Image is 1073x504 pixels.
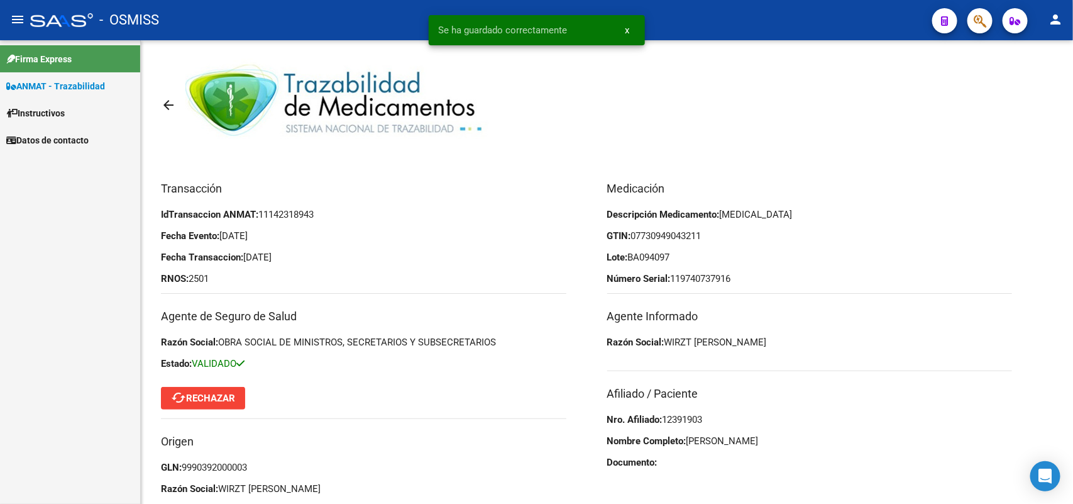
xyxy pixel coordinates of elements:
[6,52,72,66] span: Firma Express
[161,180,566,198] h3: Transacción
[631,230,702,242] span: 07730949043211
[243,252,272,263] span: [DATE]
[607,434,1013,448] p: Nombre Completo:
[161,461,566,474] p: GLN:
[607,385,1013,403] h3: Afiliado / Paciente
[10,12,25,27] mat-icon: menu
[161,482,566,496] p: Razón Social:
[607,250,1013,264] p: Lote:
[171,393,235,404] span: Rechazar
[607,180,1013,198] h3: Medicación
[161,229,566,243] p: Fecha Evento:
[6,133,89,147] span: Datos de contacto
[686,435,759,447] span: [PERSON_NAME]
[6,106,65,120] span: Instructivos
[607,208,1013,221] p: Descripción Medicamento:
[185,59,493,152] img: anmat.jpeg
[161,208,566,221] p: IdTransaccion ANMAT:
[161,308,566,325] h3: Agente de Seguro de Salud
[218,337,496,348] span: OBRA SOCIAL DE MINISTROS, SECRETARIOS Y SUBSECRETARIOS
[671,273,731,284] span: 119740737916
[189,273,209,284] span: 2501
[161,433,566,451] h3: Origen
[171,390,186,405] mat-icon: cached
[6,79,105,93] span: ANMAT - Trazabilidad
[607,272,1013,286] p: Número Serial:
[161,387,245,410] button: Rechazar
[625,25,630,36] span: x
[258,209,314,220] span: 11142318943
[161,250,566,264] p: Fecha Transaccion:
[218,483,321,495] span: WIRZT [PERSON_NAME]
[192,358,245,369] span: VALIDADO
[161,272,566,286] p: RNOS:
[161,357,566,371] p: Estado:
[99,6,159,34] span: - OSMISS
[182,462,247,473] span: 9990392000003
[161,98,176,113] mat-icon: arrow_back
[664,337,767,348] span: WIRZT [PERSON_NAME]
[607,308,1013,325] h3: Agente Informado
[161,335,566,349] p: Razón Social:
[1030,461,1060,491] div: Open Intercom Messenger
[219,230,248,242] span: [DATE]
[615,19,640,42] button: x
[607,229,1013,243] p: GTIN:
[720,209,793,220] span: [MEDICAL_DATA]
[628,252,670,263] span: BA094097
[607,456,1013,469] p: Documento:
[439,24,568,36] span: Se ha guardado correctamente
[1048,12,1063,27] mat-icon: person
[663,414,703,425] span: 12391903
[607,413,1013,427] p: Nro. Afiliado:
[607,335,1013,349] p: Razón Social:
